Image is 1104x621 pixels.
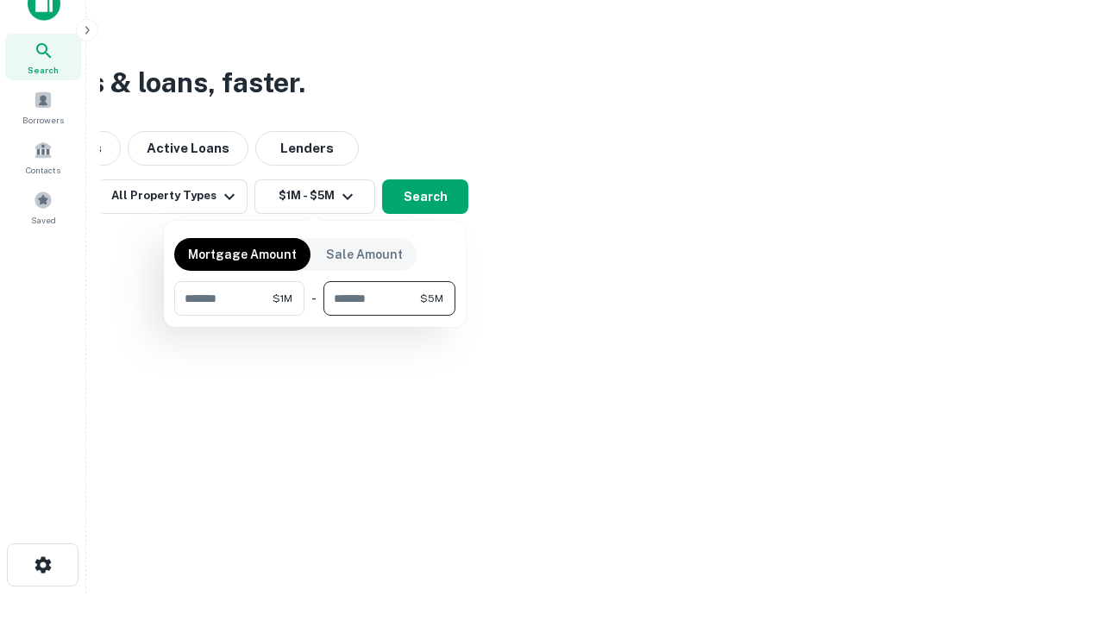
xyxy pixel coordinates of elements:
[1018,483,1104,566] iframe: Chat Widget
[311,281,317,316] div: -
[420,291,443,306] span: $5M
[188,245,297,264] p: Mortgage Amount
[273,291,292,306] span: $1M
[326,245,403,264] p: Sale Amount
